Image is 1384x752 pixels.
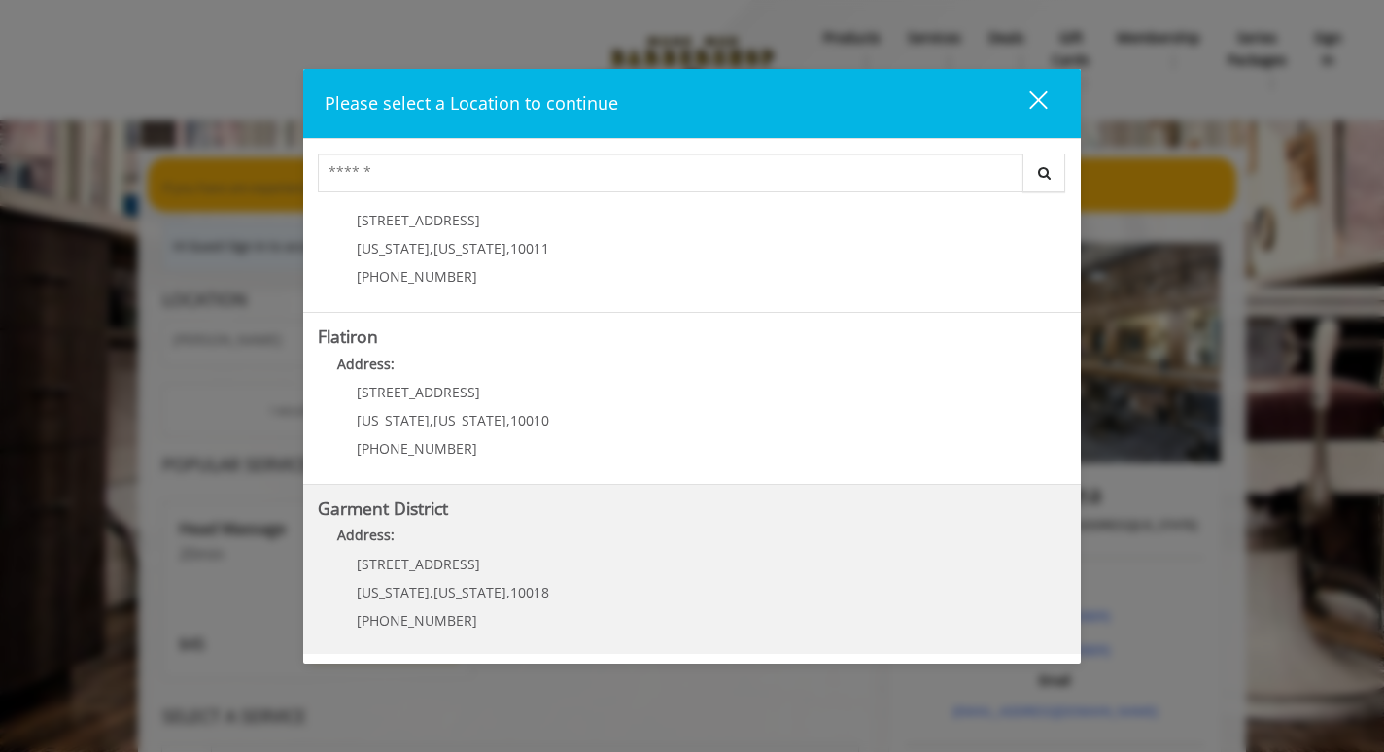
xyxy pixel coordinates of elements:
span: 10010 [510,411,549,429]
b: Address: [337,526,395,544]
span: [US_STATE] [357,239,430,257]
span: [US_STATE] [357,583,430,601]
span: [PHONE_NUMBER] [357,611,477,630]
span: 10018 [510,583,549,601]
span: [US_STATE] [433,583,506,601]
b: Flatiron [318,325,378,348]
span: , [506,239,510,257]
span: [PHONE_NUMBER] [357,267,477,286]
i: Search button [1033,166,1055,180]
div: Center Select [318,154,1066,202]
b: Address: [337,355,395,373]
span: Please select a Location to continue [325,91,618,115]
span: , [430,239,433,257]
b: Garment District [318,496,448,520]
span: [STREET_ADDRESS] [357,555,480,573]
span: [US_STATE] [357,411,430,429]
span: [US_STATE] [433,411,506,429]
button: close dialog [993,84,1059,123]
span: , [506,411,510,429]
span: [US_STATE] [433,239,506,257]
span: 10011 [510,239,549,257]
span: , [430,411,433,429]
input: Search Center [318,154,1023,192]
span: [PHONE_NUMBER] [357,439,477,458]
span: [STREET_ADDRESS] [357,383,480,401]
span: , [506,583,510,601]
div: close dialog [1007,89,1046,119]
span: [STREET_ADDRESS] [357,211,480,229]
span: , [430,583,433,601]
